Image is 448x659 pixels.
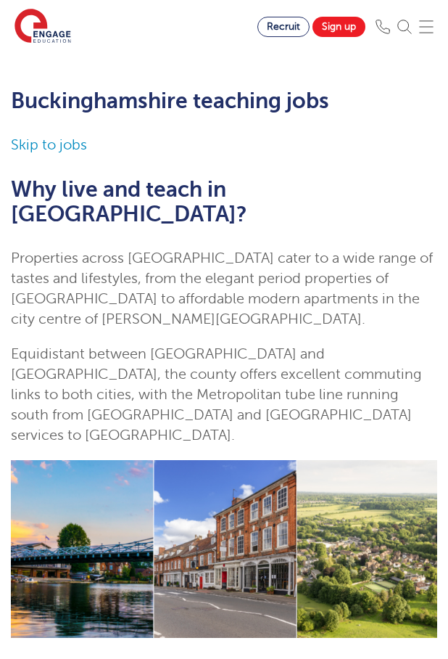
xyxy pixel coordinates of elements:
a: Recruit [257,17,310,37]
span: Why live and teach in [GEOGRAPHIC_DATA]? [11,177,247,226]
img: Engage Education [14,9,71,45]
a: Sign up [312,17,365,37]
a: Skip to jobs [11,136,87,153]
img: Search [397,20,412,34]
h1: Buckinghamshire teaching jobs [11,89,437,113]
span: Equidistant between [GEOGRAPHIC_DATA] and [GEOGRAPHIC_DATA], the county offers excellent commutin... [11,345,422,443]
span: Recruit [267,21,300,32]
span: Properties across [GEOGRAPHIC_DATA] cater to a wide range of tastes and lifestyles, from the eleg... [11,250,433,327]
img: Phone [376,20,390,34]
img: Mobile Menu [419,20,434,34]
